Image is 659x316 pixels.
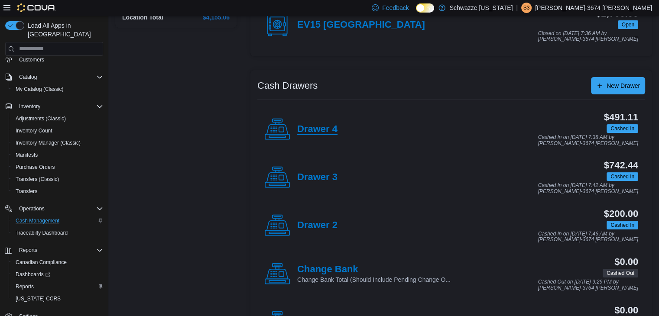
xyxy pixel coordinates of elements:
[12,138,103,148] span: Inventory Manager (Classic)
[607,221,638,229] span: Cashed In
[604,160,638,171] h3: $742.44
[416,3,434,13] input: Dark Mode
[9,185,107,197] button: Transfers
[538,231,638,243] p: Cashed In on [DATE] 7:46 AM by [PERSON_NAME]-3674 [PERSON_NAME]
[604,112,638,123] h3: $491.11
[9,281,107,293] button: Reports
[610,221,634,229] span: Cashed In
[17,3,56,12] img: Cova
[12,113,69,124] a: Adjustments (Classic)
[450,3,513,13] p: Schwazze [US_STATE]
[614,305,638,316] h3: $0.00
[16,176,59,183] span: Transfers (Classic)
[607,172,638,181] span: Cashed In
[9,173,107,185] button: Transfers (Classic)
[607,81,640,90] span: New Drawer
[16,152,38,158] span: Manifests
[297,19,425,31] h4: EV15 [GEOGRAPHIC_DATA]
[12,126,56,136] a: Inventory Count
[16,55,48,65] a: Customers
[19,56,44,63] span: Customers
[297,220,338,231] h4: Drawer 2
[610,125,634,132] span: Cashed In
[12,113,103,124] span: Adjustments (Classic)
[9,293,107,305] button: [US_STATE] CCRS
[12,293,103,304] span: Washington CCRS
[382,3,409,12] span: Feedback
[2,53,107,66] button: Customers
[16,86,64,93] span: My Catalog (Classic)
[16,259,67,266] span: Canadian Compliance
[16,217,59,224] span: Cash Management
[12,84,67,94] a: My Catalog (Classic)
[12,216,63,226] a: Cash Management
[16,72,40,82] button: Catalog
[12,216,103,226] span: Cash Management
[16,229,68,236] span: Traceabilty Dashboard
[521,3,532,13] div: Sarah-3674 Holmes
[12,281,37,292] a: Reports
[19,74,37,81] span: Catalog
[12,257,70,268] a: Canadian Compliance
[12,281,103,292] span: Reports
[610,173,634,181] span: Cashed In
[16,203,103,214] span: Operations
[12,126,103,136] span: Inventory Count
[203,14,230,21] h4: $4,155.06
[16,283,34,290] span: Reports
[12,228,103,238] span: Traceabilty Dashboard
[9,161,107,173] button: Purchase Orders
[591,77,645,94] button: New Drawer
[9,268,107,281] a: Dashboards
[12,228,71,238] a: Traceabilty Dashboard
[16,245,103,255] span: Reports
[12,84,103,94] span: My Catalog (Classic)
[9,137,107,149] button: Inventory Manager (Classic)
[16,101,44,112] button: Inventory
[2,244,107,256] button: Reports
[19,247,37,254] span: Reports
[12,138,84,148] a: Inventory Manager (Classic)
[9,113,107,125] button: Adjustments (Classic)
[257,81,318,91] h3: Cash Drawers
[297,264,451,275] h4: Change Bank
[16,54,103,65] span: Customers
[9,215,107,227] button: Cash Management
[16,203,48,214] button: Operations
[2,71,107,83] button: Catalog
[16,245,41,255] button: Reports
[607,269,634,277] span: Cashed Out
[9,227,107,239] button: Traceabilty Dashboard
[12,162,58,172] a: Purchase Orders
[523,3,530,13] span: S3
[9,83,107,95] button: My Catalog (Classic)
[622,21,634,29] span: Open
[12,150,41,160] a: Manifests
[516,3,518,13] p: |
[603,269,638,277] span: Cashed Out
[12,162,103,172] span: Purchase Orders
[16,164,55,171] span: Purchase Orders
[19,205,45,212] span: Operations
[16,295,61,302] span: [US_STATE] CCRS
[9,256,107,268] button: Canadian Compliance
[538,135,638,146] p: Cashed In on [DATE] 7:38 AM by [PERSON_NAME]-3674 [PERSON_NAME]
[16,127,52,134] span: Inventory Count
[2,100,107,113] button: Inventory
[297,275,451,284] p: Change Bank Total (Should Include Pending Change O...
[16,139,81,146] span: Inventory Manager (Classic)
[538,31,638,42] p: Closed on [DATE] 7:36 AM by [PERSON_NAME]-3674 [PERSON_NAME]
[538,279,638,291] p: Cashed Out on [DATE] 9:29 PM by [PERSON_NAME]-3764 [PERSON_NAME]
[297,124,338,135] h4: Drawer 4
[297,172,338,183] h4: Drawer 3
[12,186,103,197] span: Transfers
[12,150,103,160] span: Manifests
[122,14,163,21] h4: Location Total
[16,101,103,112] span: Inventory
[12,257,103,268] span: Canadian Compliance
[16,188,37,195] span: Transfers
[16,72,103,82] span: Catalog
[12,293,64,304] a: [US_STATE] CCRS
[607,124,638,133] span: Cashed In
